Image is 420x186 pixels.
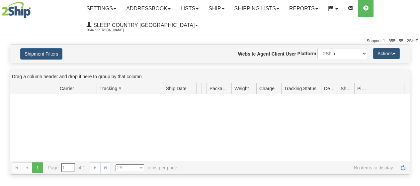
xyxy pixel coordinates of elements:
[284,85,316,92] span: Tracking Status
[81,17,203,34] a: Sleep Country [GEOGRAPHIC_DATA] 2044 / [PERSON_NAME]
[100,85,121,92] span: Tracking #
[286,51,296,57] label: User
[20,48,62,60] button: Shipment Filters
[166,85,186,92] span: Ship Date
[259,85,275,92] span: Charge
[234,85,249,92] span: Weight
[92,22,195,28] span: Sleep Country [GEOGRAPHIC_DATA]
[257,51,270,57] label: Agent
[86,27,136,34] span: 2044 / [PERSON_NAME]
[81,0,121,17] a: Settings
[32,162,43,173] span: 1
[238,51,256,57] label: Website
[324,85,335,92] span: Delivery Status
[204,0,229,17] a: Ship
[284,0,323,17] a: Reports
[229,0,284,17] a: Shipping lists
[48,163,85,172] span: Page of 1
[2,38,418,44] div: Support: 1 - 855 - 55 - 2SHIP
[2,2,31,18] img: logo2044.jpg
[187,164,393,171] span: No items to display
[297,50,316,57] label: Platform
[10,70,410,83] div: grid grouping header
[121,0,176,17] a: Addressbook
[116,164,177,171] span: items per page
[373,48,400,59] button: Actions
[60,85,74,92] span: Carrier
[398,162,408,173] a: Refresh
[341,85,352,92] span: Shipment Issues
[210,85,229,92] span: Packages
[357,85,368,92] span: Pickup Status
[176,0,204,17] a: Lists
[272,51,285,57] label: Client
